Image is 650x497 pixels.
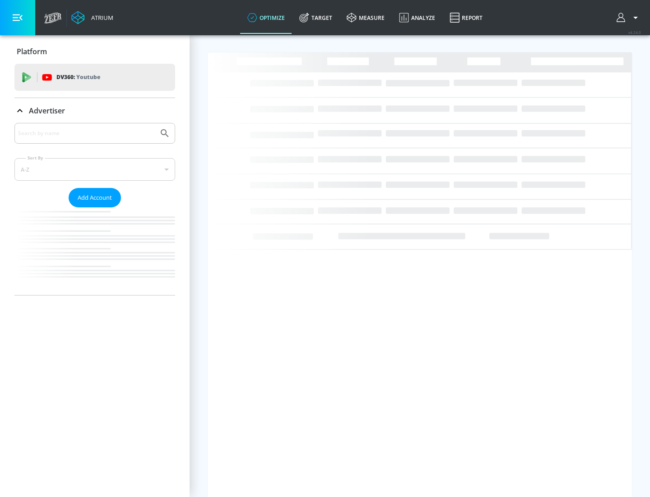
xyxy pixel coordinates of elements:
[14,123,175,295] div: Advertiser
[14,98,175,123] div: Advertiser
[69,188,121,207] button: Add Account
[17,47,47,56] p: Platform
[78,192,112,203] span: Add Account
[14,158,175,181] div: A-Z
[71,11,113,24] a: Atrium
[76,72,100,82] p: Youtube
[14,39,175,64] div: Platform
[14,64,175,91] div: DV360: Youtube
[88,14,113,22] div: Atrium
[628,30,641,35] span: v 4.24.0
[240,1,292,34] a: optimize
[292,1,339,34] a: Target
[339,1,392,34] a: measure
[29,106,65,116] p: Advertiser
[56,72,100,82] p: DV360:
[26,155,45,161] label: Sort By
[18,127,155,139] input: Search by name
[14,207,175,295] nav: list of Advertiser
[442,1,490,34] a: Report
[392,1,442,34] a: Analyze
